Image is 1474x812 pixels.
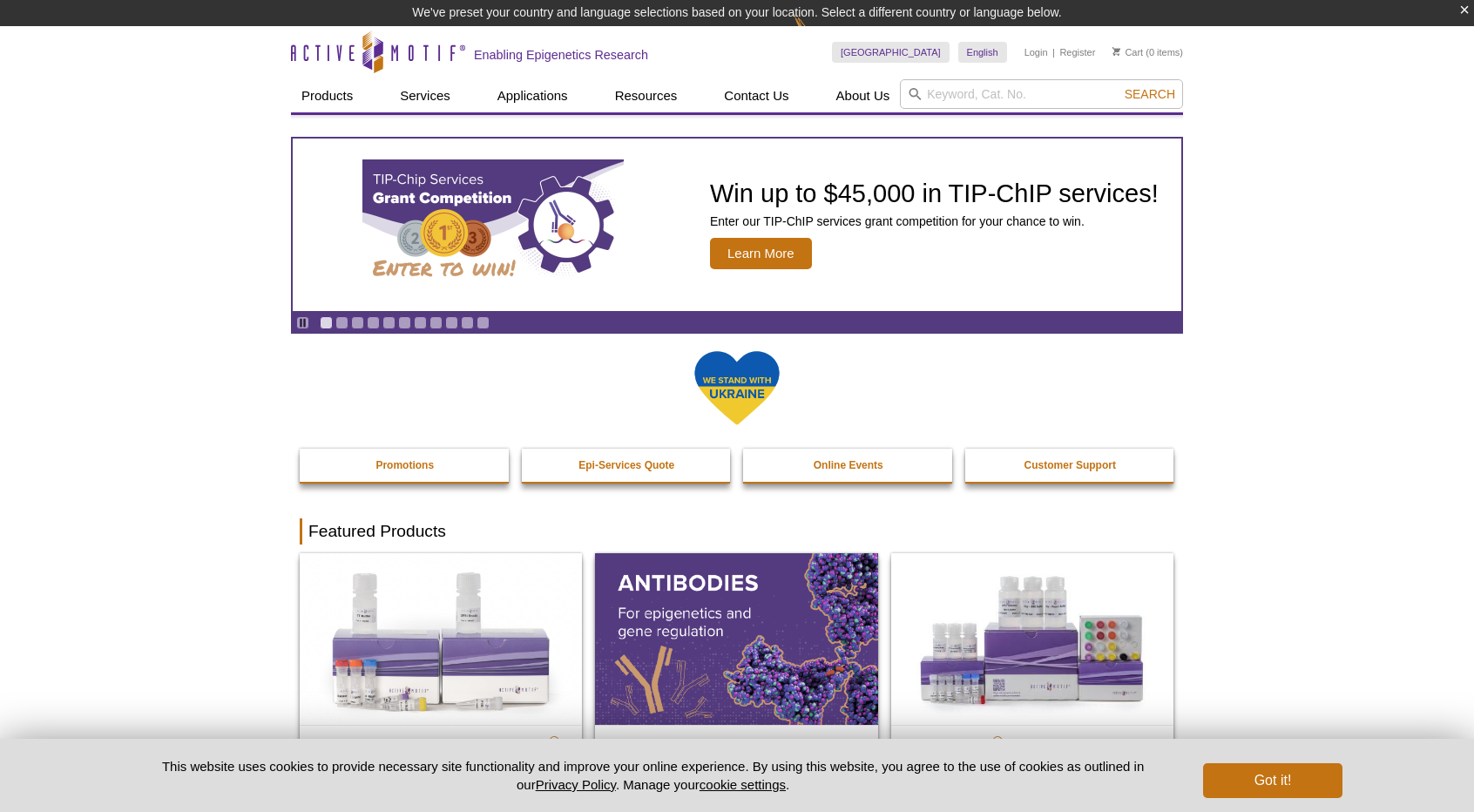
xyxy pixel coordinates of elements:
img: We Stand With Ukraine [693,349,781,427]
sup: ® [992,734,1003,748]
a: Online Events [743,449,954,482]
h2: Win up to $45,000 in TIP-ChIP services! [710,180,1159,206]
strong: Online Events [814,459,883,471]
h2: Enabling Epigenetics Research [474,47,648,63]
a: Go to slide 5 [382,316,396,329]
a: Go to slide 2 [335,316,348,329]
a: Go to slide 6 [398,316,411,329]
img: TIP-ChIP Services Grant Competition [362,159,624,290]
a: English [958,42,1007,63]
a: Toggle autoplay [296,316,309,329]
sup: ® [549,734,559,748]
h2: DNA Library Prep Kit for Illumina [308,730,573,756]
a: Resources [605,79,688,112]
h2: Antibodies [604,730,869,756]
button: Search [1119,86,1180,102]
strong: Promotions [375,459,434,471]
strong: Customer Support [1024,459,1116,471]
img: All Antibodies [595,553,877,724]
a: Privacy Policy [536,777,616,792]
a: Go to slide 4 [367,316,380,329]
a: Go to slide 9 [445,316,458,329]
p: Enter our TIP-ChIP services grant competition for your chance to win. [710,213,1159,229]
a: Services [389,79,461,112]
span: Search [1125,87,1175,101]
a: Promotions [300,449,510,482]
h2: Featured Products [300,518,1174,545]
strong: Epi-Services Quote [578,459,674,471]
a: Go to slide 1 [320,316,333,329]
li: | [1052,42,1055,63]
a: Applications [487,79,578,112]
a: Login [1024,46,1048,58]
a: Go to slide 3 [351,316,364,329]
a: Register [1059,46,1095,58]
input: Keyword, Cat. No. [900,79,1183,109]
a: Go to slide 7 [414,316,427,329]
a: Go to slide 8 [429,316,443,329]
p: This website uses cookies to provide necessary site functionality and improve your online experie... [132,757,1174,794]
a: Customer Support [965,449,1176,482]
a: Cart [1112,46,1143,58]
a: Contact Us [713,79,799,112]
a: Go to slide 10 [461,316,474,329]
h2: CUT&Tag-IT Express Assay Kit [900,730,1165,756]
a: Epi-Services Quote [522,449,733,482]
img: Your Cart [1112,47,1120,56]
img: Change Here [794,13,840,54]
button: Got it! [1203,763,1342,798]
span: Learn More [710,238,812,269]
a: Go to slide 11 [477,316,490,329]
img: DNA Library Prep Kit for Illumina [300,553,582,724]
li: (0 items) [1112,42,1183,63]
img: CUT&Tag-IT® Express Assay Kit [891,553,1173,724]
a: [GEOGRAPHIC_DATA] [832,42,950,63]
a: About Us [826,79,901,112]
button: cookie settings [700,777,786,792]
a: Products [291,79,363,112]
a: TIP-ChIP Services Grant Competition Win up to $45,000 in TIP-ChIP services! Enter our TIP-ChIP se... [293,139,1181,311]
article: TIP-ChIP Services Grant Competition [293,139,1181,311]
